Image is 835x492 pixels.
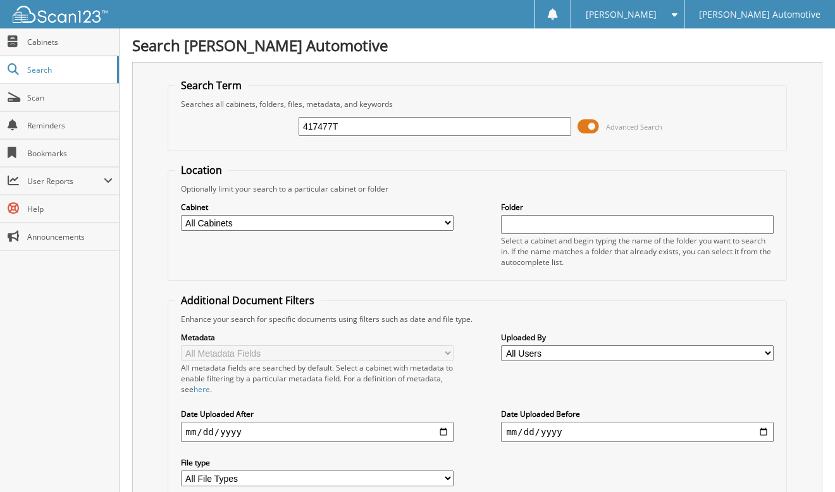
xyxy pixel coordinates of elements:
span: User Reports [27,176,104,187]
label: Date Uploaded Before [501,409,774,419]
legend: Location [175,163,228,177]
h1: Search [PERSON_NAME] Automotive [132,35,822,56]
span: Help [27,204,113,214]
img: scan123-logo-white.svg [13,6,108,23]
div: Searches all cabinets, folders, files, metadata, and keywords [175,99,781,109]
label: File type [181,457,454,468]
span: [PERSON_NAME] [586,11,657,18]
legend: Additional Document Filters [175,293,321,307]
div: Select a cabinet and begin typing the name of the folder you want to search in. If the name match... [501,235,774,268]
input: end [501,422,774,442]
input: start [181,422,454,442]
span: Advanced Search [606,122,662,132]
div: Enhance your search for specific documents using filters such as date and file type. [175,314,781,324]
span: Bookmarks [27,148,113,159]
iframe: Chat Widget [772,431,835,492]
label: Cabinet [181,202,454,212]
label: Uploaded By [501,332,774,343]
div: Optionally limit your search to a particular cabinet or folder [175,183,781,194]
span: Announcements [27,231,113,242]
div: All metadata fields are searched by default. Select a cabinet with metadata to enable filtering b... [181,362,454,395]
span: Scan [27,92,113,103]
legend: Search Term [175,78,248,92]
span: Cabinets [27,37,113,47]
span: Search [27,65,111,75]
label: Folder [501,202,774,212]
span: Reminders [27,120,113,131]
label: Metadata [181,332,454,343]
span: [PERSON_NAME] Automotive [699,11,820,18]
label: Date Uploaded After [181,409,454,419]
a: here [194,384,210,395]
